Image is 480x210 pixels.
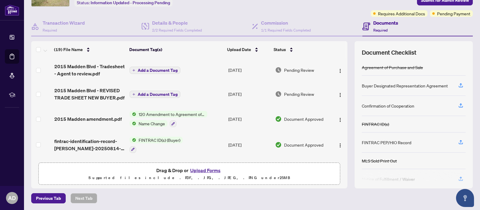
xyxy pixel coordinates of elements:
[138,92,178,96] span: Add a Document Tag
[261,28,311,32] span: 1/1 Required Fields Completed
[362,82,448,89] div: Buyer Designated Representation Agreement
[130,90,180,98] button: Add a Document Tag
[226,132,272,158] td: [DATE]
[373,28,388,32] span: Required
[284,91,314,97] span: Pending Review
[8,194,16,202] span: AD
[43,28,57,32] span: Required
[132,93,135,96] span: plus
[70,193,97,203] button: Next Tab
[338,68,343,73] img: Logo
[338,143,343,148] img: Logo
[335,89,345,99] button: Logo
[284,116,323,122] span: Document Approved
[54,46,83,53] span: (19) File Name
[130,67,180,74] button: Add a Document Tag
[127,41,225,58] th: Document Tag(s)
[54,87,125,101] span: 2015 Madden Blvd - REVISED TRADE SHEET NEW BUYER.pdf
[362,121,389,127] div: FINTRAC ID(s)
[136,111,207,117] span: 120 Amendment to Agreement of Purchase and Sale
[54,63,125,77] span: 2015 Madden Blvd - Tradesheet - Agent to review.pdf
[130,111,207,127] button: Status Icon120 Amendment to Agreement of Purchase and SaleStatus IconName Change
[130,111,136,117] img: Status Icon
[378,10,425,17] span: Requires Additional Docs
[261,19,311,26] h4: Commission
[5,5,19,16] img: logo
[362,157,397,164] div: MLS Sold Print Out
[130,137,136,143] img: Status Icon
[335,140,345,150] button: Logo
[226,158,272,184] td: [DATE]
[39,163,340,185] span: Drag & Drop orUpload FormsSupported files include .PDF, .JPG, .JPEG, .PNG under25MB
[132,69,135,72] span: plus
[130,137,183,153] button: Status IconFINTRAC ID(s) (Buyer)
[54,138,125,152] span: fintrac-identification-record-[PERSON_NAME]-20250814-084403.pdf
[437,10,470,17] span: Pending Payment
[36,193,61,203] span: Previous Tab
[152,28,202,32] span: 2/2 Required Fields Completed
[130,120,136,127] img: Status Icon
[271,41,329,58] th: Status
[373,19,398,26] h4: Documents
[43,19,85,26] h4: Transaction Wizard
[226,82,272,106] td: [DATE]
[362,48,416,57] span: Document Checklist
[338,117,343,122] img: Logo
[130,91,180,98] button: Add a Document Tag
[335,65,345,75] button: Logo
[284,142,323,148] span: Document Approved
[136,120,167,127] span: Name Change
[52,41,127,58] th: (19) File Name
[335,114,345,124] button: Logo
[226,58,272,82] td: [DATE]
[275,67,282,73] img: Document Status
[362,102,414,109] div: Confirmation of Cooperation
[136,137,183,143] span: FINTRAC ID(s) (Buyer)
[362,139,411,146] div: FINTRAC PEP/HIO Record
[284,67,314,73] span: Pending Review
[156,166,222,174] span: Drag & Drop or
[275,142,282,148] img: Document Status
[31,193,66,203] button: Previous Tab
[226,106,272,132] td: [DATE]
[188,166,222,174] button: Upload Forms
[227,46,251,53] span: Upload Date
[225,41,271,58] th: Upload Date
[274,46,286,53] span: Status
[130,66,180,74] button: Add a Document Tag
[54,115,122,123] span: 2015 Madden amendment.pdf
[456,189,474,207] button: Open asap
[362,64,423,71] div: Agreement of Purchase and Sale
[338,93,343,97] img: Logo
[275,91,282,97] img: Document Status
[152,19,202,26] h4: Details & People
[275,116,282,122] img: Document Status
[42,174,336,181] p: Supported files include .PDF, .JPG, .JPEG, .PNG under 25 MB
[138,68,178,72] span: Add a Document Tag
